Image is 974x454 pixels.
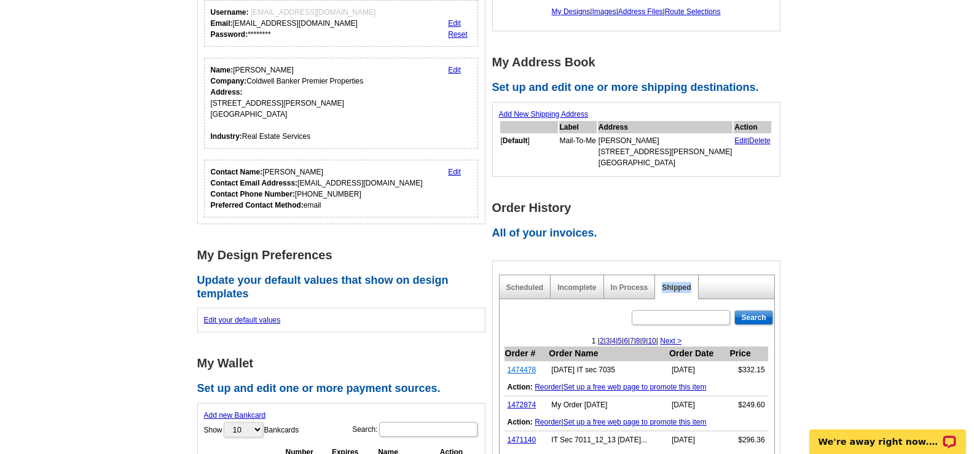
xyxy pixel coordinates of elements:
a: 10 [648,337,656,345]
a: Next > [660,337,681,345]
a: Edit [734,136,747,145]
a: Reorder [535,418,561,426]
a: 7 [630,337,634,345]
a: Set up a free web page to promote this item [564,383,707,391]
td: $296.36 [729,431,768,449]
a: Edit your default values [204,316,281,324]
td: My Order [DATE] [548,396,669,414]
h2: Set up and edit one or more shipping destinations. [492,81,787,95]
td: | [505,413,768,431]
a: 5 [618,337,622,345]
a: Shipped [662,283,691,292]
h1: My Address Book [492,56,787,69]
div: Who should we contact regarding order issues? [204,160,479,217]
div: Your personal details. [204,58,479,149]
span: [EMAIL_ADDRESS][DOMAIN_NAME] [251,8,375,17]
strong: Username: [211,8,249,17]
a: Route Selections [665,7,721,16]
select: ShowBankcards [224,422,263,437]
a: Edit [448,168,461,176]
strong: Name: [211,66,234,74]
label: Show Bankcards [204,421,299,439]
th: Order Name [548,346,669,361]
a: Set up a free web page to promote this item [564,418,707,426]
a: 3 [606,337,610,345]
a: In Process [611,283,648,292]
strong: Industry: [211,132,242,141]
a: Reorder [535,383,561,391]
input: Search: [379,422,477,437]
a: 1472874 [508,401,536,409]
td: $249.60 [729,396,768,414]
strong: Email: [211,19,233,28]
a: Reset [448,30,467,39]
strong: Contact Email Addresss: [211,179,298,187]
b: Action: [508,383,533,391]
strong: Company: [211,77,247,85]
div: [PERSON_NAME] Coldwell Banker Premier Properties [STREET_ADDRESS][PERSON_NAME] [GEOGRAPHIC_DATA] ... [211,65,364,142]
a: Delete [749,136,771,145]
span: IT Sec 7011_12_13 JULY 2025 [551,436,647,444]
h2: All of your invoices. [492,227,787,240]
th: Price [729,346,768,361]
h2: Update your default values that show on design templates [197,274,492,300]
input: Search [734,310,772,325]
a: 9 [642,337,646,345]
a: Images [592,7,616,16]
a: 6 [624,337,628,345]
strong: Password: [211,30,248,39]
label: Search: [352,421,478,438]
td: [DATE] [669,361,729,379]
td: [DATE] IT sec 7035 [548,361,669,379]
iframe: LiveChat chat widget [801,415,974,454]
h1: My Design Preferences [197,249,492,262]
a: 8 [636,337,640,345]
a: My Designs [552,7,591,16]
td: [DATE] [669,396,729,414]
a: Edit [448,19,461,28]
th: Order # [505,346,549,361]
strong: Contact Name: [211,168,263,176]
td: [DATE] [669,431,729,449]
a: Incomplete [557,283,596,292]
th: Action [734,121,771,133]
td: [PERSON_NAME] [STREET_ADDRESS][PERSON_NAME] [GEOGRAPHIC_DATA] [598,135,732,169]
a: 4 [612,337,616,345]
strong: Preferred Contact Method: [211,201,304,209]
a: Scheduled [506,283,544,292]
td: | [734,135,771,169]
a: 2 [600,337,604,345]
td: [ ] [500,135,558,169]
a: 1471140 [508,436,536,444]
a: Add new Bankcard [204,411,266,420]
td: $332.15 [729,361,768,379]
a: Address Files [618,7,663,16]
strong: Address: [211,88,243,96]
h1: My Wallet [197,357,492,370]
h1: Order History [492,202,787,214]
div: 1 | | | | | | | | | | [500,335,774,346]
h2: Set up and edit one or more payment sources. [197,382,492,396]
div: [PERSON_NAME] [EMAIL_ADDRESS][DOMAIN_NAME] [PHONE_NUMBER] email [211,166,423,211]
a: 1474478 [508,366,536,374]
a: Add New Shipping Address [499,110,588,119]
th: Order Date [669,346,729,361]
b: Default [503,136,528,145]
th: Address [598,121,732,133]
strong: Contact Phone Number: [211,190,295,198]
th: Label [559,121,597,133]
a: Edit [448,66,461,74]
td: Mail-To-Me [559,135,597,169]
b: Action: [508,418,533,426]
td: | [505,378,768,396]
